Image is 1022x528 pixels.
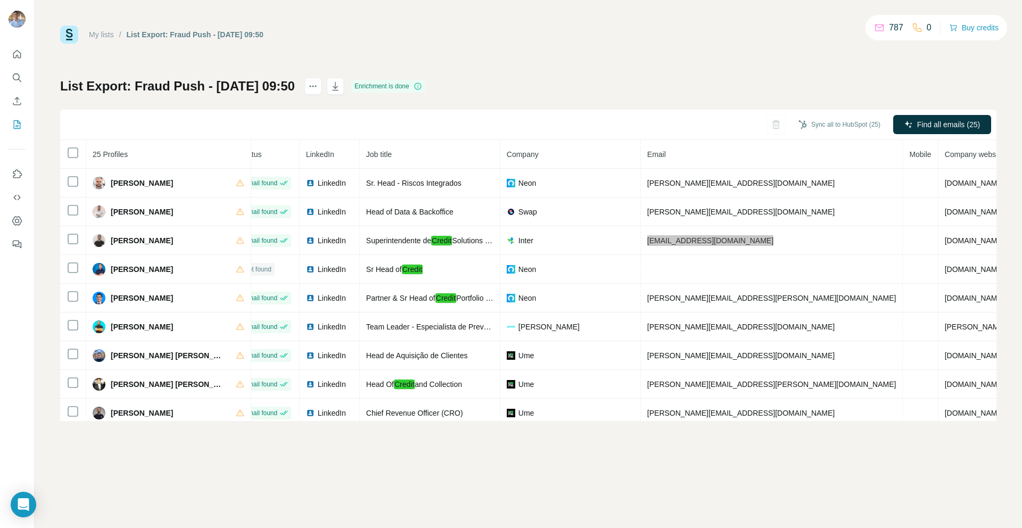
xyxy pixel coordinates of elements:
span: LinkedIn [306,150,334,159]
span: Partner & Sr Head of Portfolio Management [366,293,529,303]
button: Find all emails (25) [893,115,991,134]
img: LinkedIn logo [306,380,315,389]
a: My lists [89,30,114,39]
span: [PERSON_NAME] [111,408,173,418]
span: Sr Head of [366,265,423,274]
img: company-logo [507,208,515,216]
span: [PERSON_NAME][EMAIL_ADDRESS][DOMAIN_NAME] [647,208,835,216]
span: [DOMAIN_NAME] [945,351,1004,360]
span: LinkedIn [318,207,346,217]
img: Avatar [93,320,105,333]
span: [PERSON_NAME] [111,321,173,332]
span: [DOMAIN_NAME] [945,179,1004,187]
span: Ume [518,379,534,390]
img: company-logo [507,351,515,360]
li: / [119,29,121,40]
span: Email [647,150,666,159]
span: Email found [244,236,277,245]
span: Neon [518,178,536,188]
img: Avatar [9,11,26,28]
span: [DOMAIN_NAME] [945,409,1004,417]
img: LinkedIn logo [306,323,315,331]
img: company-logo [507,409,515,417]
span: [PERSON_NAME][EMAIL_ADDRESS][PERSON_NAME][DOMAIN_NAME] [647,294,896,302]
img: company-logo [507,179,515,187]
div: Open Intercom Messenger [11,492,36,517]
em: Credit [402,265,423,274]
span: [PERSON_NAME][EMAIL_ADDRESS][PERSON_NAME][DOMAIN_NAME] [647,380,896,389]
span: [DOMAIN_NAME] [945,380,1004,389]
span: [PERSON_NAME][EMAIL_ADDRESS][DOMAIN_NAME] [647,409,835,417]
img: Avatar [93,407,105,419]
img: Surfe Logo [60,26,78,44]
span: Neon [518,264,536,275]
img: Avatar [93,205,105,218]
button: Feedback [9,235,26,254]
span: [PERSON_NAME][EMAIL_ADDRESS][DOMAIN_NAME] [647,351,835,360]
img: LinkedIn logo [306,179,315,187]
span: [DOMAIN_NAME] [945,208,1004,216]
span: LinkedIn [318,235,346,246]
span: LinkedIn [318,293,346,303]
span: LinkedIn [318,350,346,361]
button: Use Surfe API [9,188,26,207]
button: Enrich CSV [9,92,26,111]
span: Company [507,150,539,159]
img: company-logo [507,236,515,245]
img: company-logo [507,325,515,328]
img: Avatar [93,263,105,276]
span: [PERSON_NAME] [111,178,173,188]
button: Search [9,68,26,87]
span: Email found [244,293,277,303]
h1: List Export: Fraud Push - [DATE] 09:50 [60,78,295,95]
em: Credit [431,236,452,245]
button: Dashboard [9,211,26,230]
span: [PERSON_NAME] [111,264,173,275]
span: Sr. Head - Riscos Integrados [366,179,461,187]
img: LinkedIn logo [306,409,315,417]
span: Job title [366,150,392,159]
span: Email found [244,178,277,188]
span: Neon [518,293,536,303]
span: Email found [244,408,277,418]
img: Avatar [93,378,105,391]
div: Enrichment is done [351,80,425,93]
span: [EMAIL_ADDRESS][DOMAIN_NAME] [647,236,773,245]
span: Find all emails (25) [917,119,980,130]
img: LinkedIn logo [306,265,315,274]
span: [DOMAIN_NAME] [945,265,1004,274]
span: [PERSON_NAME] [111,235,173,246]
span: Ume [518,350,534,361]
span: Head of Data & Backoffice [366,208,454,216]
span: Team Leader - Especialista de Prevenção à Fraude e Risco [366,323,563,331]
span: [DOMAIN_NAME] [945,294,1004,302]
span: Chief Revenue Officer (CRO) [366,409,463,417]
img: LinkedIn logo [306,208,315,216]
img: Avatar [93,234,105,247]
button: My lists [9,115,26,134]
span: LinkedIn [318,264,346,275]
span: Email found [244,322,277,332]
span: [PERSON_NAME][EMAIL_ADDRESS][DOMAIN_NAME] [647,179,835,187]
span: [PERSON_NAME] [PERSON_NAME] [111,350,225,361]
img: company-logo [507,294,515,302]
em: Credit [394,379,415,389]
p: 787 [889,21,903,34]
img: LinkedIn logo [306,351,315,360]
button: actions [304,78,322,95]
span: Email found [244,207,277,217]
span: [DOMAIN_NAME] [945,236,1004,245]
span: Company website [945,150,1004,159]
span: Not found [244,265,271,274]
span: 25 Profiles [93,150,128,159]
img: Avatar [93,349,105,362]
span: [PERSON_NAME] [518,321,580,332]
span: [PERSON_NAME] [111,207,173,217]
img: company-logo [507,380,515,389]
button: Buy credits [949,20,999,35]
span: Head Of and Collection [366,379,462,389]
span: Head de Aquisição de Clientes [366,351,468,360]
button: Quick start [9,45,26,64]
img: LinkedIn logo [306,294,315,302]
span: LinkedIn [318,321,346,332]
